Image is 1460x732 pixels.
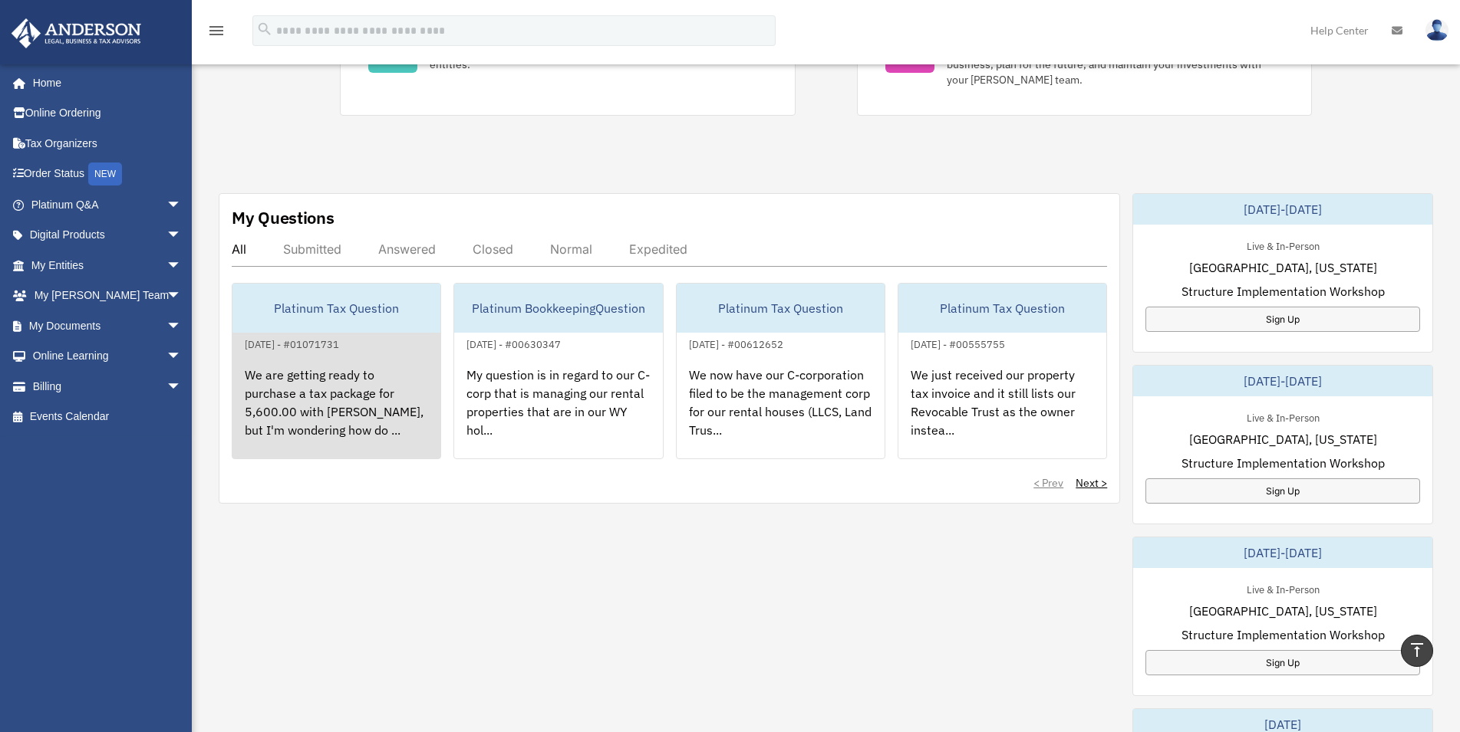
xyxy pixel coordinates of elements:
div: [DATE] - #00630347 [454,335,573,351]
a: My Documentsarrow_drop_down [11,310,205,341]
span: arrow_drop_down [166,250,197,281]
div: Submitted [283,241,341,257]
span: [GEOGRAPHIC_DATA], [US_STATE] [1189,602,1377,620]
div: Platinum Tax Question [677,284,885,333]
div: We are getting ready to purchase a tax package for 5,600.00 with [PERSON_NAME], but I'm wondering... [232,353,440,473]
a: Order StatusNEW [11,159,205,190]
div: Platinum Tax Question [898,284,1106,333]
span: [GEOGRAPHIC_DATA], [US_STATE] [1189,430,1377,448]
span: Structure Implementation Workshop [1182,282,1385,300]
a: My Entitiesarrow_drop_down [11,250,205,281]
div: [DATE]-[DATE] [1133,194,1432,225]
a: Platinum Q&Aarrow_drop_down [11,189,205,220]
div: We just received our property tax invoice and it still lists our Revocable Trust as the owner ins... [898,353,1106,473]
div: Platinum BookkeepingQuestion [454,284,662,333]
a: Online Ordering [11,98,205,129]
a: Next > [1076,475,1107,491]
a: Sign Up [1145,307,1420,332]
a: Events Calendar [11,402,205,432]
span: arrow_drop_down [166,341,197,373]
div: My Questions [232,206,335,229]
a: vertical_align_top [1401,635,1433,667]
i: vertical_align_top [1408,641,1426,659]
span: [GEOGRAPHIC_DATA], [US_STATE] [1189,258,1377,277]
div: We now have our C-corporation filed to be the management corp for our rental houses (LLCS, Land T... [677,353,885,473]
a: Platinum Tax Question[DATE] - #00612652We now have our C-corporation filed to be the management c... [676,283,885,459]
a: Platinum Tax Question[DATE] - #01071731We are getting ready to purchase a tax package for 5,600.0... [232,283,441,459]
div: All [232,241,246,257]
a: Tax Organizers [11,128,205,159]
div: Platinum Tax Question [232,284,440,333]
a: Digital Productsarrow_drop_down [11,220,205,251]
i: menu [207,21,226,40]
img: User Pic [1425,19,1448,41]
a: Home [11,67,197,98]
div: Expedited [629,241,687,257]
div: Answered [378,241,436,257]
a: Platinum BookkeepingQuestion[DATE] - #00630347My question is in regard to our C-corp that is mana... [453,283,663,459]
div: [DATE]-[DATE] [1133,537,1432,568]
span: Structure Implementation Workshop [1182,625,1385,644]
span: arrow_drop_down [166,220,197,251]
span: arrow_drop_down [166,371,197,402]
div: NEW [88,162,122,185]
a: Sign Up [1145,650,1420,675]
div: [DATE] - #00612652 [677,335,796,351]
a: Billingarrow_drop_down [11,371,205,402]
div: Live & In-Person [1234,409,1332,425]
div: My question is in regard to our C-corp that is managing our rental properties that are in our WY ... [454,353,662,473]
div: [DATE] - #00555755 [898,335,1017,351]
img: Anderson Advisors Platinum Portal [7,18,146,48]
span: arrow_drop_down [166,189,197,221]
div: Live & In-Person [1234,237,1332,253]
a: Online Learningarrow_drop_down [11,341,205,372]
div: Normal [550,241,592,257]
span: arrow_drop_down [166,281,197,312]
span: Structure Implementation Workshop [1182,454,1385,472]
div: [DATE] - #01071731 [232,335,351,351]
a: My [PERSON_NAME] Teamarrow_drop_down [11,281,205,311]
span: arrow_drop_down [166,310,197,342]
div: [DATE]-[DATE] [1133,366,1432,396]
div: Closed [473,241,513,257]
div: Live & In-Person [1234,580,1332,596]
a: menu [207,27,226,40]
i: search [256,21,273,38]
a: Platinum Tax Question[DATE] - #00555755We just received our property tax invoice and it still lis... [898,283,1107,459]
a: Sign Up [1145,478,1420,504]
